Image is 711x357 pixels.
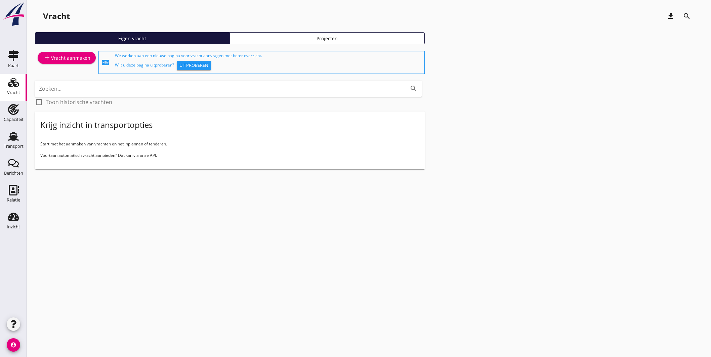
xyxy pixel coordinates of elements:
[1,2,26,27] img: logo-small.a267ee39.svg
[43,54,90,62] div: Vracht aanmaken
[4,171,23,175] div: Berichten
[7,90,20,95] div: Vracht
[38,35,227,42] div: Eigen vracht
[4,117,24,122] div: Capaciteit
[35,32,230,44] a: Eigen vracht
[43,54,51,62] i: add
[410,85,418,93] i: search
[7,198,20,202] div: Relatie
[46,99,112,105] label: Toon historische vrachten
[683,12,691,20] i: search
[8,63,19,68] div: Kaart
[43,11,70,21] div: Vracht
[101,58,110,66] i: fiber_new
[40,152,419,159] p: Voortaan automatisch vracht aanbieden? Dat kan via onze API.
[38,52,96,64] a: Vracht aanmaken
[179,62,208,69] div: Uitproberen
[177,61,211,70] button: Uitproberen
[7,338,20,352] i: account_circle
[39,83,399,94] input: Zoeken...
[233,35,422,42] div: Projecten
[667,12,675,20] i: download
[115,53,422,72] div: We werken aan een nieuwe pagina voor vracht aanvragen met beter overzicht. Wilt u deze pagina uit...
[7,225,20,229] div: Inzicht
[4,144,24,148] div: Transport
[40,120,153,130] div: Krijg inzicht in transportopties
[40,141,419,147] p: Start met het aanmaken van vrachten en het inplannen of tenderen.
[230,32,425,44] a: Projecten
